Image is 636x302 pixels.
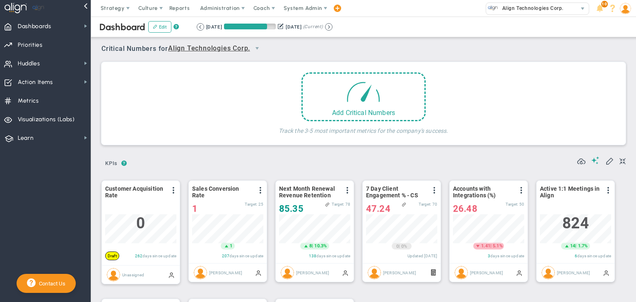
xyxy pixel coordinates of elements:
[303,109,424,117] div: Add Critical Numbers
[36,280,65,287] span: Contact Us
[325,23,332,31] button: Go to next period
[148,21,171,33] button: Edit
[138,5,158,11] span: Culture
[245,202,257,206] span: Target:
[577,156,585,164] span: Refresh Data
[284,5,322,11] span: System Admin
[490,254,524,258] span: days since update
[557,270,590,275] span: [PERSON_NAME]
[399,244,400,249] span: |
[168,43,250,54] span: Align Technologies Corp.
[407,254,437,258] span: Updated [DATE]
[542,266,555,279] img: Robert Kihm
[493,243,503,249] span: 5.1%
[18,18,51,35] span: Dashboards
[402,202,406,206] span: Linked to <span class='icon ico-company-dashboard-feather' style='margin-right: 5px;'></span>Comp...
[122,272,145,277] span: Unassigned
[540,185,600,199] span: Active 1:1 Meetings in Align
[575,243,576,249] span: |
[105,252,119,260] div: Click to complete the KPI's setup
[107,268,120,281] img: Unassigned
[168,271,175,278] span: Manually Updated
[481,243,490,249] span: 1.41
[224,24,276,29] div: Period Progress: 83% Day 76 of 91 with 15 remaining.
[316,254,350,258] span: days since update
[250,41,264,55] span: select
[286,23,301,31] div: [DATE]
[578,243,588,249] span: 1.7%
[255,269,262,276] span: Manually Updated
[18,129,34,147] span: Learn
[591,156,600,164] span: Suggestions (AI Feature)
[200,5,239,11] span: Administration
[209,270,242,275] span: [PERSON_NAME]
[603,269,609,276] span: Manually Updated
[279,185,339,199] span: Next Month Renewal Revenue Retention
[101,157,121,170] span: KPIs
[431,267,436,279] span: Formula Driven
[142,254,176,258] span: days since update
[197,23,204,31] button: Go to previous period
[309,243,312,249] span: 8
[419,202,431,206] span: Target:
[194,266,207,279] img: Sudhir Dakshinamurthy
[470,270,503,275] span: [PERSON_NAME]
[605,156,614,165] span: Edit My KPIs
[18,111,75,128] span: Visualizations (Labs)
[192,204,198,214] span: 1
[101,5,125,11] span: Strategy
[575,254,577,258] span: 6
[453,204,477,214] span: 26.48
[18,74,53,91] span: Action Items
[230,243,232,249] span: 1
[620,3,631,14] img: 64089.Person.photo
[577,3,589,14] span: select
[206,23,222,31] div: [DATE]
[325,202,330,206] span: Linked to <span class='icon ico-weekly-huddle-feather' style='margin-right: 5px;'></span>CS Weekl...
[332,202,344,206] span: Target:
[18,55,40,72] span: Huddles
[101,157,121,171] button: KPIs
[488,3,498,13] img: 10991.Company.photo
[135,254,142,258] span: 262
[99,22,145,33] span: Dashboard
[342,269,349,276] span: Manually Updated
[18,92,39,110] span: Metrics
[366,185,426,199] span: 7 Day Client Engagement % - CS
[498,3,564,14] span: Align Technologies Corp.
[303,23,323,31] span: (Current)
[279,204,304,214] span: 85.35
[577,254,611,258] span: days since update
[281,266,294,279] img: Alex Abramson
[506,202,518,206] span: Target:
[258,202,263,206] span: 25
[229,254,263,258] span: days since update
[519,202,524,206] span: 50
[601,1,608,7] span: 10
[105,185,165,199] span: Customer Acquisition Rate
[18,36,43,54] span: Priorities
[383,270,416,275] span: [PERSON_NAME]
[396,243,399,250] span: 0
[312,243,313,249] span: |
[455,266,468,279] img: Alex Abramson
[432,202,437,206] span: 70
[401,244,407,249] span: 0%
[488,254,490,258] span: 3
[296,270,329,275] span: [PERSON_NAME]
[490,243,491,249] span: |
[562,214,588,232] span: 824
[314,243,327,249] span: 10.3%
[136,214,145,232] span: 0
[279,121,448,134] h4: Track the 3-5 most important metrics for the company's success.
[101,41,266,57] span: Critical Numbers for
[253,5,270,11] span: Coach
[453,185,513,199] span: Accounts with Integrations (%)
[192,185,252,199] span: Sales Conversion Rate
[570,243,575,249] span: 14
[516,269,523,276] span: Manually Updated
[368,266,381,279] img: Alex Abramson
[366,204,390,214] span: 47.24
[345,202,350,206] span: 78
[309,254,316,258] span: 138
